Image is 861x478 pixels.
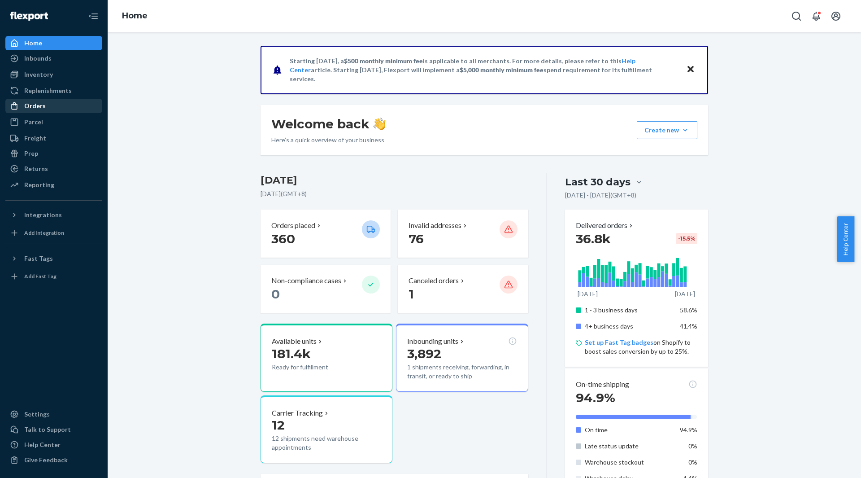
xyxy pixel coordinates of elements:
[787,7,805,25] button: Open Search Box
[409,286,414,302] span: 1
[460,66,544,74] span: $5,000 monthly minimum fee
[84,7,102,25] button: Close Navigation
[271,116,386,132] h1: Welcome back
[5,51,102,66] a: Inbounds
[24,164,48,173] div: Returns
[271,286,280,302] span: 0
[261,324,392,392] button: Available units181.4kReady for fulfillment
[5,67,102,82] a: Inventory
[398,265,528,313] button: Canceled orders 1
[271,231,295,246] span: 360
[585,306,673,315] p: 1 - 3 business days
[272,408,323,418] p: Carrier Tracking
[680,322,697,330] span: 41.4%
[407,336,458,346] p: Inbounding units
[24,149,38,158] div: Prep
[261,265,391,313] button: Non-compliance cases 0
[290,57,678,83] p: Starting [DATE], a is applicable to all merchants. For more details, please refer to this article...
[5,115,102,129] a: Parcel
[637,121,697,139] button: Create new
[5,226,102,240] a: Add Integration
[261,173,528,188] h3: [DATE]
[5,407,102,421] a: Settings
[398,210,528,258] button: Invalid addresses 76
[10,12,48,21] img: Flexport logo
[5,251,102,266] button: Fast Tags
[409,276,459,286] p: Canceled orders
[676,233,697,244] div: -15.5 %
[576,220,635,231] button: Delivered orders
[578,289,598,298] p: [DATE]
[261,395,392,464] button: Carrier Tracking1212 shipments need warehouse appointments
[565,191,636,200] p: [DATE] - [DATE] ( GMT+8 )
[5,146,102,161] a: Prep
[680,306,697,314] span: 58.6%
[261,189,528,198] p: [DATE] ( GMT+8 )
[585,338,697,356] p: on Shopify to boost sales conversion by up to 25%.
[5,269,102,284] a: Add Fast Tag
[24,86,72,95] div: Replenishments
[807,7,825,25] button: Open notifications
[24,456,68,465] div: Give Feedback
[5,162,102,176] a: Returns
[271,136,386,145] p: Here’s a quick overview of your business
[272,434,381,452] p: 12 shipments need warehouse appointments
[5,99,102,113] a: Orders
[24,101,46,110] div: Orders
[685,63,696,76] button: Close
[24,180,54,189] div: Reporting
[576,379,629,390] p: On-time shipping
[565,175,631,189] div: Last 30 days
[585,442,673,451] p: Late status update
[272,346,311,361] span: 181.4k
[688,442,697,450] span: 0%
[115,3,155,29] ol: breadcrumbs
[344,57,423,65] span: $500 monthly minimum fee
[837,216,854,262] button: Help Center
[576,390,615,405] span: 94.9%
[5,422,102,437] a: Talk to Support
[409,220,461,231] p: Invalid addresses
[5,83,102,98] a: Replenishments
[688,458,697,466] span: 0%
[122,11,148,21] a: Home
[272,363,355,372] p: Ready for fulfillment
[585,322,673,331] p: 4+ business days
[373,118,386,130] img: hand-wave emoji
[5,36,102,50] a: Home
[409,231,424,246] span: 76
[24,134,46,143] div: Freight
[5,208,102,222] button: Integrations
[585,338,653,346] a: Set up Fast Tag badges
[675,289,695,298] p: [DATE]
[407,363,517,381] p: 1 shipments receiving, forwarding, in transit, or ready to ship
[24,229,64,237] div: Add Integration
[5,453,102,467] button: Give Feedback
[5,131,102,145] a: Freight
[24,272,57,280] div: Add Fast Tag
[585,425,673,434] p: On time
[827,7,845,25] button: Open account menu
[585,458,673,467] p: Warehouse stockout
[576,231,611,246] span: 36.8k
[24,70,53,79] div: Inventory
[24,54,52,63] div: Inbounds
[24,425,71,434] div: Talk to Support
[680,426,697,434] span: 94.9%
[5,438,102,452] a: Help Center
[24,39,42,48] div: Home
[272,336,317,346] p: Available units
[271,276,341,286] p: Non-compliance cases
[261,210,391,258] button: Orders placed 360
[24,410,50,419] div: Settings
[396,324,528,392] button: Inbounding units3,8921 shipments receiving, forwarding, in transit, or ready to ship
[271,220,315,231] p: Orders placed
[407,346,441,361] span: 3,892
[24,254,53,263] div: Fast Tags
[272,417,285,433] span: 12
[24,118,43,127] div: Parcel
[5,178,102,192] a: Reporting
[24,210,62,219] div: Integrations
